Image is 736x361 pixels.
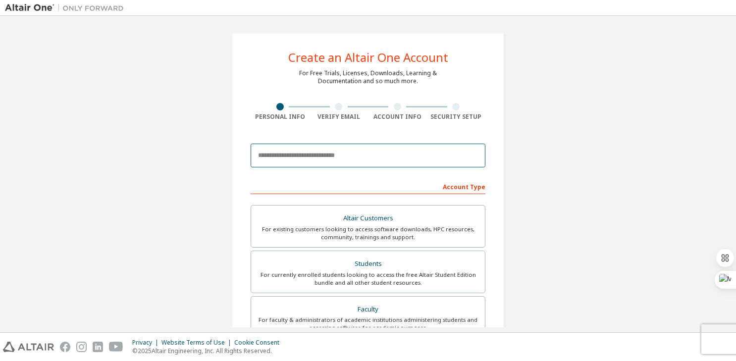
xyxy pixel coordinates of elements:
[251,178,485,194] div: Account Type
[257,303,479,316] div: Faculty
[60,342,70,352] img: facebook.svg
[299,69,437,85] div: For Free Trials, Licenses, Downloads, Learning & Documentation and so much more.
[5,3,129,13] img: Altair One
[257,257,479,271] div: Students
[368,113,427,121] div: Account Info
[257,225,479,241] div: For existing customers looking to access software downloads, HPC resources, community, trainings ...
[427,113,486,121] div: Security Setup
[234,339,285,347] div: Cookie Consent
[257,271,479,287] div: For currently enrolled students looking to access the free Altair Student Edition bundle and all ...
[251,113,310,121] div: Personal Info
[93,342,103,352] img: linkedin.svg
[132,347,285,355] p: © 2025 Altair Engineering, Inc. All Rights Reserved.
[257,211,479,225] div: Altair Customers
[3,342,54,352] img: altair_logo.svg
[76,342,87,352] img: instagram.svg
[288,52,448,63] div: Create an Altair One Account
[310,113,368,121] div: Verify Email
[161,339,234,347] div: Website Terms of Use
[109,342,123,352] img: youtube.svg
[257,316,479,332] div: For faculty & administrators of academic institutions administering students and accessing softwa...
[132,339,161,347] div: Privacy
